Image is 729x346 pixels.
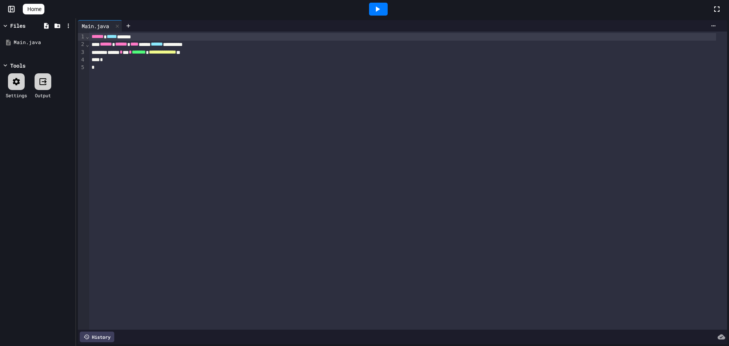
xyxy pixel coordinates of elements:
div: Tools [10,62,25,70]
div: 2 [78,41,85,48]
div: 4 [78,56,85,64]
div: Main.java [14,39,73,46]
a: Home [23,4,44,14]
div: 5 [78,64,85,71]
span: Home [27,5,41,13]
div: 1 [78,33,85,41]
div: Main.java [78,22,113,30]
span: Fold line [85,33,89,39]
div: 3 [78,49,85,56]
div: History [80,332,114,342]
div: Files [10,22,25,30]
div: Main.java [78,20,122,32]
div: Output [35,92,51,99]
span: Fold line [85,41,89,47]
div: Settings [6,92,27,99]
